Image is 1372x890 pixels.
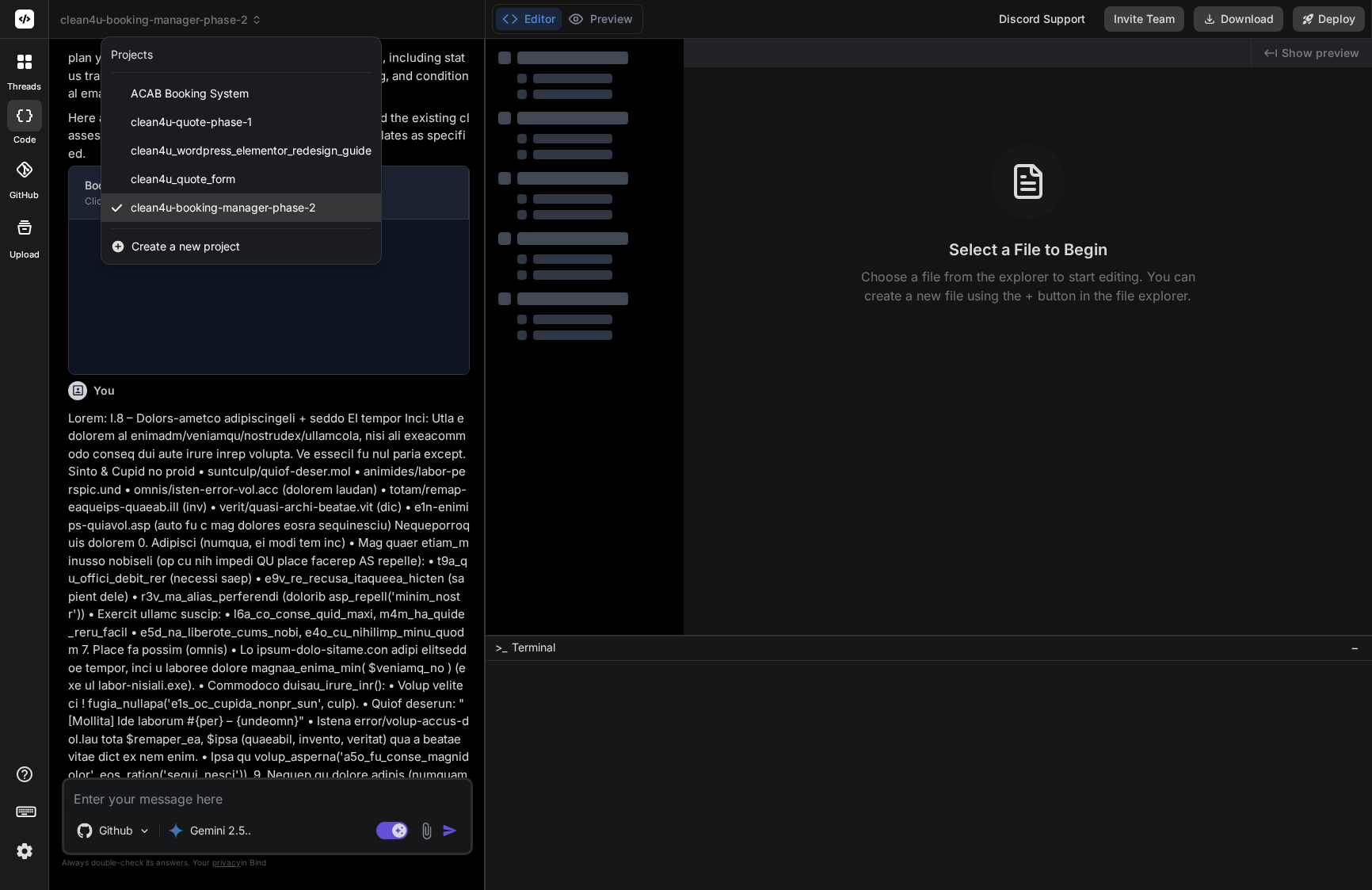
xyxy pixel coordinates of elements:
span: clean4u-quote-phase-1 [131,114,252,130]
span: clean4u-booking-manager-phase-2 [131,200,316,216]
span: clean4u_wordpress_elementor_redesign_guide [131,143,372,159]
span: Create a new project [131,239,240,254]
span: clean4u_quote_form [131,171,235,187]
label: code [13,133,36,147]
img: settings [11,838,38,865]
label: Upload [10,248,40,262]
div: Projects [111,47,153,63]
span: ACAB Booking System [131,86,249,101]
label: threads [7,80,41,94]
label: GitHub [10,189,39,202]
